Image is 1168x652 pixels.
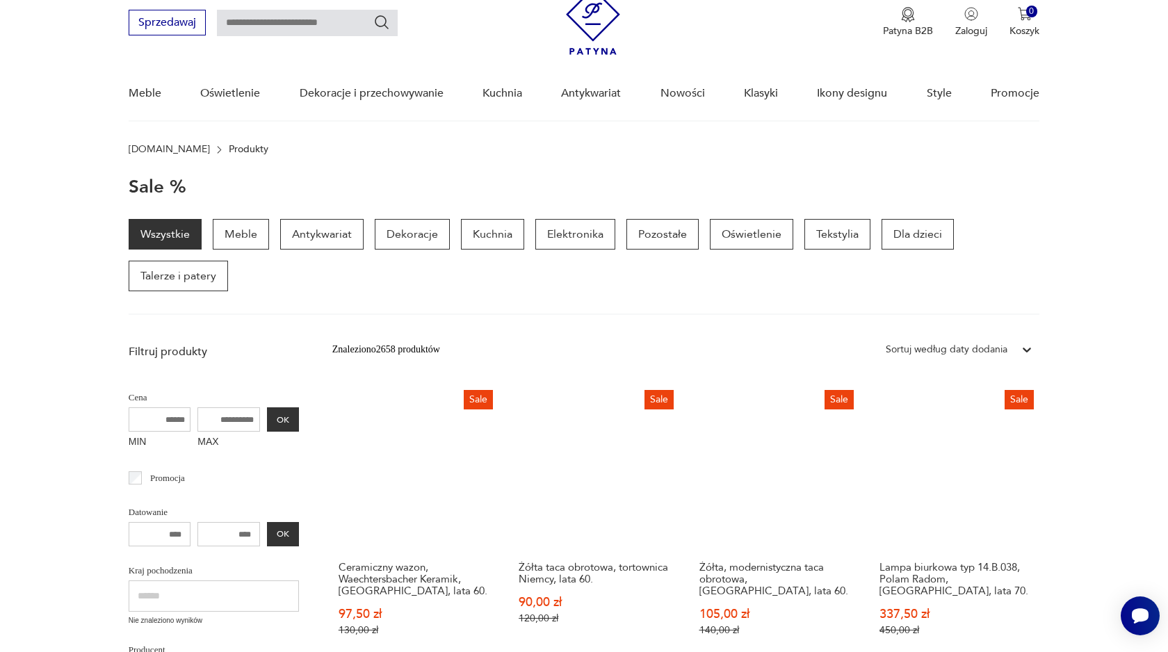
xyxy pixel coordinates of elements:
img: Ikona medalu [901,7,915,22]
a: Kuchnia [482,67,522,120]
p: Nie znaleziono wyników [129,615,299,626]
a: Dekoracje i przechowywanie [300,67,444,120]
p: Filtruj produkty [129,344,299,359]
button: Patyna B2B [883,7,933,38]
a: Oświetlenie [200,67,260,120]
p: 130,00 zł [339,624,492,636]
p: 97,50 zł [339,608,492,620]
a: Elektronika [535,219,615,250]
button: OK [267,522,299,546]
a: Talerze i patery [129,261,228,291]
a: Promocje [991,67,1039,120]
p: 450,00 zł [879,624,1033,636]
button: 0Koszyk [1009,7,1039,38]
h3: Żółta, modernistyczna taca obrotowa, [GEOGRAPHIC_DATA], lata 60. [699,562,853,597]
a: [DOMAIN_NAME] [129,144,210,155]
label: MAX [197,432,260,454]
a: Antykwariat [561,67,621,120]
a: Dla dzieci [882,219,954,250]
button: Sprzedawaj [129,10,206,35]
p: Zaloguj [955,24,987,38]
a: Klasyki [744,67,778,120]
h3: Lampa biurkowa typ 14.B.038, Polam Radom, [GEOGRAPHIC_DATA], lata 70. [879,562,1033,597]
a: Dekoracje [375,219,450,250]
h3: Ceramiczny wazon, Waechtersbacher Keramik, [GEOGRAPHIC_DATA], lata 60. [339,562,492,597]
button: OK [267,407,299,432]
p: 140,00 zł [699,624,853,636]
label: MIN [129,432,191,454]
button: Szukaj [373,14,390,31]
a: Wszystkie [129,219,202,250]
p: Produkty [229,144,268,155]
img: Ikona koszyka [1018,7,1032,21]
p: Promocja [150,471,185,486]
a: Oświetlenie [710,219,793,250]
a: Pozostałe [626,219,699,250]
div: Znaleziono 2658 produktów [332,342,440,357]
iframe: Smartsupp widget button [1121,596,1160,635]
p: Koszyk [1009,24,1039,38]
a: Nowości [660,67,705,120]
a: Sprzedawaj [129,19,206,28]
a: Ikona medaluPatyna B2B [883,7,933,38]
a: Ikony designu [817,67,887,120]
p: Patyna B2B [883,24,933,38]
a: Meble [129,67,161,120]
a: Style [927,67,952,120]
p: Datowanie [129,505,299,520]
a: Meble [213,219,269,250]
p: 90,00 zł [519,596,672,608]
a: Kuchnia [461,219,524,250]
h3: Żółta taca obrotowa, tortownica Niemcy, lata 60. [519,562,672,585]
p: 105,00 zł [699,608,853,620]
img: Ikonka użytkownika [964,7,978,21]
p: 337,50 zł [879,608,1033,620]
div: Sortuj według daty dodania [886,342,1007,357]
div: 0 [1026,6,1038,17]
p: Cena [129,390,299,405]
button: Zaloguj [955,7,987,38]
h1: Sale % [129,177,186,197]
p: 120,00 zł [519,612,672,624]
a: Tekstylia [804,219,870,250]
a: Antykwariat [280,219,364,250]
p: Kraj pochodzenia [129,563,299,578]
